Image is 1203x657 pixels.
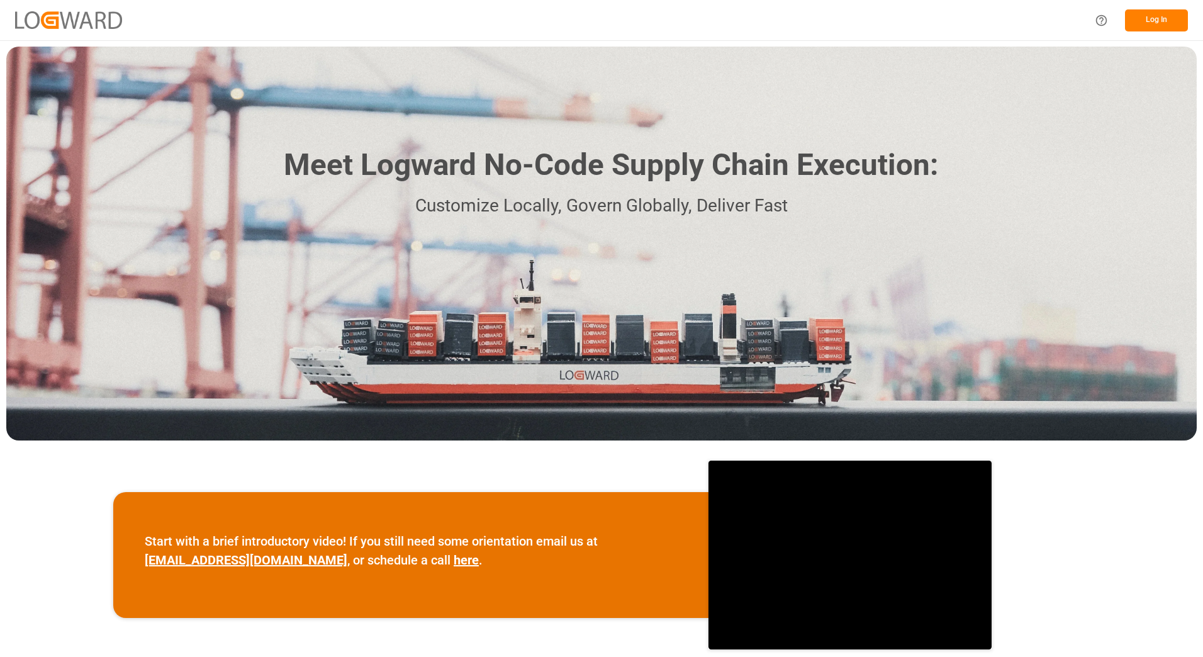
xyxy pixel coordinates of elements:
h1: Meet Logward No-Code Supply Chain Execution: [284,143,938,188]
img: Logward_new_orange.png [15,11,122,28]
p: Customize Locally, Govern Globally, Deliver Fast [265,192,938,220]
a: [EMAIL_ADDRESS][DOMAIN_NAME] [145,553,347,568]
a: here [454,553,479,568]
p: Start with a brief introductory video! If you still need some orientation email us at , or schedu... [145,532,677,570]
button: Log In [1125,9,1188,31]
button: Help Center [1087,6,1116,35]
